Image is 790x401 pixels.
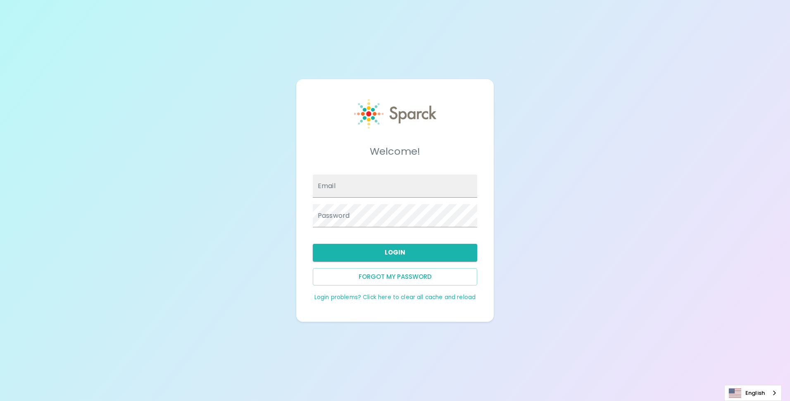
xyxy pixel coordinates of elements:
[354,99,436,129] img: Sparck logo
[725,385,781,401] a: English
[313,268,477,285] button: Forgot my password
[314,293,476,301] a: Login problems? Click here to clear all cache and reload
[313,244,477,261] button: Login
[724,385,782,401] aside: Language selected: English
[724,385,782,401] div: Language
[313,145,477,158] h5: Welcome!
